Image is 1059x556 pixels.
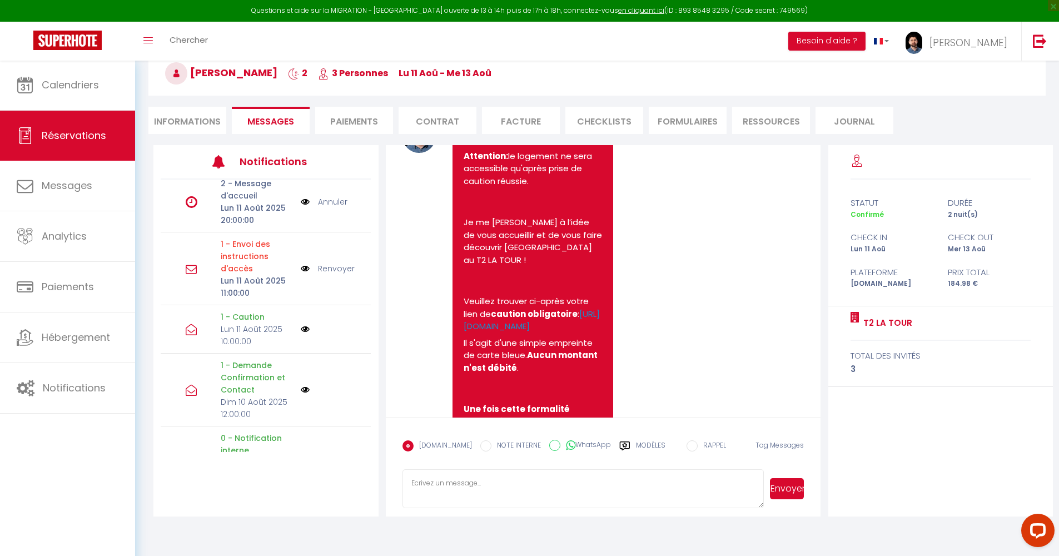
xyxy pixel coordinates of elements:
[843,231,941,244] div: check in
[42,229,87,243] span: Analytics
[941,210,1038,220] div: 2 nuit(s)
[618,6,664,15] a: en cliquant ici
[491,308,578,320] strong: caution obligatoire
[399,67,491,80] span: lu 11 Aoû - me 13 Aoû
[788,32,866,51] button: Besoin d'aide ?
[941,231,1038,244] div: check out
[755,440,804,450] span: Tag Messages
[1033,34,1047,48] img: logout
[859,316,912,330] a: T2 LA TOUR
[636,440,665,460] label: Modèles
[148,107,226,134] li: Informations
[221,323,294,348] p: Lun 11 Août 2025 10:00:00
[843,244,941,255] div: Lun 11 Aoû
[732,107,810,134] li: Ressources
[42,330,110,344] span: Hébergement
[33,31,102,50] img: Super Booking
[851,349,1031,363] div: total des invités
[464,403,602,478] p: , vous recevrez automatiquement à l'appartement ainsi que votre livret d'accueil.
[464,295,602,333] p: Veuillez trouver ci-après votre lien de :
[165,66,277,80] span: [PERSON_NAME]
[247,115,294,128] span: Messages
[464,403,571,428] strong: Une fois cette formalité effectuée
[843,196,941,210] div: statut
[315,107,393,134] li: Paiements
[43,381,106,395] span: Notifications
[464,150,508,162] b: Attention:
[301,325,310,334] img: NO IMAGE
[464,216,602,266] p: Je me [PERSON_NAME] à l’idée de vous accueillir et de vous faire découvrir [GEOGRAPHIC_DATA] au T...
[414,440,472,453] label: [DOMAIN_NAME]
[649,107,727,134] li: FORMULAIRES
[464,337,602,375] p: Il s'agit d'une simple empreinte de carte bleue. .
[221,177,294,202] p: 2 - Message d'accueil
[482,107,560,134] li: Facture
[221,238,294,275] p: Motif d'échec d'envoi
[221,202,294,226] p: Lun 11 Août 2025 20:00:00
[221,311,294,323] p: 1 - Caution
[301,196,310,208] img: NO IMAGE
[770,478,804,499] button: Envoyer
[399,107,476,134] li: Contrat
[1012,509,1059,556] iframe: LiveChat chat widget
[843,279,941,289] div: [DOMAIN_NAME]
[318,262,355,275] a: Renvoyer
[221,359,294,396] p: 1 - Demande Confirmation et Contact
[491,440,541,453] label: NOTE INTERNE
[560,440,611,452] label: WhatsApp
[851,210,884,219] span: Confirmé
[318,67,388,80] span: 3 Personnes
[170,34,208,46] span: Chercher
[464,349,599,374] strong: Aucun montant n'est débité
[288,67,307,80] span: 2
[301,385,310,394] img: NO IMAGE
[565,107,643,134] li: CHECKLISTS
[42,178,92,192] span: Messages
[161,22,216,61] a: Chercher
[240,149,327,174] h3: Notifications
[816,107,893,134] li: Journal
[42,78,99,92] span: Calendriers
[941,266,1038,279] div: Prix total
[941,196,1038,210] div: durée
[941,244,1038,255] div: Mer 13 Aoû
[698,440,726,453] label: RAPPEL
[941,279,1038,289] div: 184.98 €
[221,275,294,299] p: Lun 11 Août 2025 11:00:00
[42,128,106,142] span: Réservations
[42,280,94,294] span: Paiements
[318,196,347,208] a: Annuler
[906,32,922,54] img: ...
[301,262,310,275] img: NO IMAGE
[464,308,600,332] a: [URL][DOMAIN_NAME]
[851,363,1031,376] div: 3
[843,266,941,279] div: Plateforme
[464,150,602,188] p: le logement ne sera accessible qu'après prise de caution réussie.
[221,396,294,420] p: Dim 10 Août 2025 12:00:00
[929,36,1007,49] span: [PERSON_NAME]
[221,432,294,469] p: 0 - Notification interne prestataire
[897,22,1021,61] a: ... [PERSON_NAME]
